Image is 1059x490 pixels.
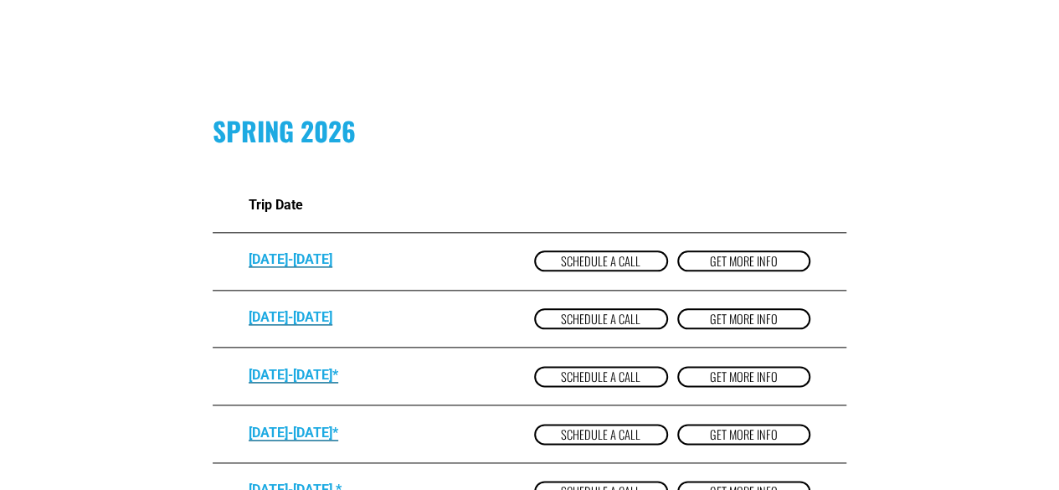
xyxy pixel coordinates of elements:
[534,308,668,329] a: Schedule a Call
[249,309,332,325] a: [DATE]-[DATE]
[249,425,338,441] a: [DATE]-[DATE]*
[249,197,303,213] strong: Trip Date
[534,366,668,387] a: Schedule a Call
[534,424,668,445] a: Schedule a Call
[677,424,811,445] a: get more Info
[677,250,811,271] a: get more Info
[677,366,811,387] a: get more Info
[249,251,332,267] a: [DATE]-[DATE]
[213,111,356,150] strong: SPRING 2026
[677,308,811,329] a: get more Info
[249,367,338,383] a: [DATE]-[DATE]*
[534,250,668,271] a: Schedule a Call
